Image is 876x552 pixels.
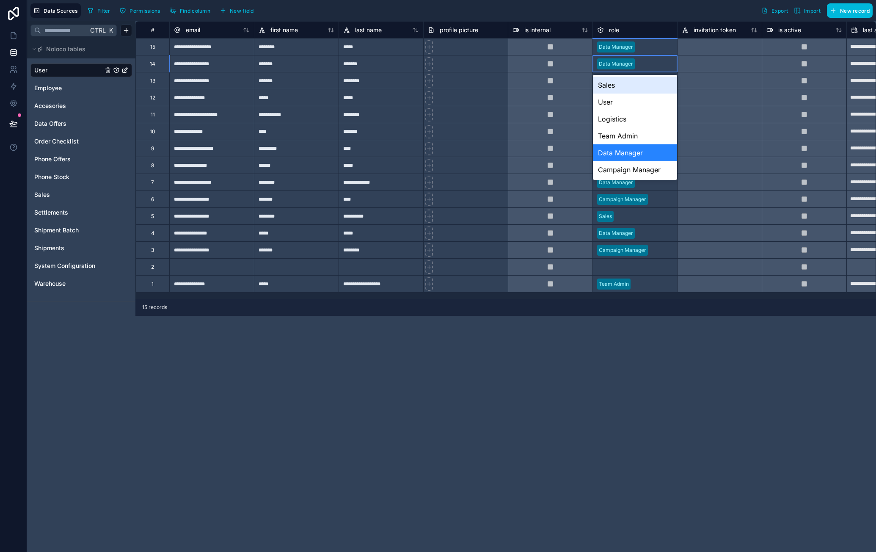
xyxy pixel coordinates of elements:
[30,135,132,148] div: Order Checklist
[152,281,154,287] div: 1
[217,4,257,17] button: New field
[599,60,633,68] div: Data Manager
[599,280,629,288] div: Team Admin
[758,3,791,18] button: Export
[34,102,66,110] span: Accesories
[593,94,677,110] div: User
[30,43,127,55] button: Noloco tables
[34,226,103,235] a: Shipment Batch
[150,44,155,50] div: 15
[30,81,132,95] div: Employee
[151,230,154,237] div: 4
[142,27,163,33] div: #
[34,137,103,146] a: Order Checklist
[30,117,132,130] div: Data Offers
[593,161,677,178] div: Campaign Manager
[151,162,154,169] div: 8
[30,224,132,237] div: Shipment Batch
[30,152,132,166] div: Phone Offers
[599,213,612,220] div: Sales
[151,264,154,270] div: 2
[593,127,677,144] div: Team Admin
[599,43,633,51] div: Data Manager
[599,179,633,186] div: Data Manager
[151,179,154,186] div: 7
[599,246,646,254] div: Campaign Manager
[34,244,64,252] span: Shipments
[89,25,107,36] span: Ctrl
[34,190,50,199] span: Sales
[599,196,646,203] div: Campaign Manager
[440,26,478,34] span: profile picture
[34,66,103,75] a: User
[116,4,163,17] button: Permissions
[593,110,677,127] div: Logistics
[30,99,132,113] div: Accesories
[180,8,210,14] span: Find column
[30,241,132,255] div: Shipments
[34,119,103,128] a: Data Offers
[34,173,69,181] span: Phone Stock
[151,247,154,254] div: 3
[34,119,66,128] span: Data Offers
[84,4,113,17] button: Filter
[116,4,166,17] a: Permissions
[824,3,873,18] a: New record
[30,188,132,201] div: Sales
[151,145,154,152] div: 9
[791,3,824,18] button: Import
[34,102,103,110] a: Accesories
[30,170,132,184] div: Phone Stock
[34,84,103,92] a: Employee
[129,8,160,14] span: Permissions
[34,84,62,92] span: Employee
[150,128,155,135] div: 10
[270,26,298,34] span: first name
[524,26,551,34] span: is internal
[186,26,200,34] span: email
[151,213,154,220] div: 5
[804,8,821,14] span: Import
[30,259,132,273] div: System Configuration
[34,244,103,252] a: Shipments
[34,208,68,217] span: Settlements
[599,229,633,237] div: Data Manager
[230,8,254,14] span: New field
[151,111,155,118] div: 11
[30,277,132,290] div: Warehouse
[44,8,78,14] span: Data Sources
[694,26,736,34] span: invitation token
[34,279,103,288] a: Warehouse
[778,26,801,34] span: is active
[150,77,155,84] div: 13
[34,279,66,288] span: Warehouse
[167,4,213,17] button: Find column
[30,206,132,219] div: Settlements
[34,173,103,181] a: Phone Stock
[593,144,677,161] div: Data Manager
[34,66,47,75] span: User
[609,26,619,34] span: role
[771,8,788,14] span: Export
[827,3,873,18] button: New record
[151,196,154,203] div: 6
[34,137,79,146] span: Order Checklist
[97,8,110,14] span: Filter
[34,262,103,270] a: System Configuration
[355,26,382,34] span: last name
[30,3,81,18] button: Data Sources
[150,61,155,67] div: 14
[34,155,71,163] span: Phone Offers
[142,304,167,311] span: 15 records
[34,208,103,217] a: Settlements
[34,262,95,270] span: System Configuration
[34,226,79,235] span: Shipment Batch
[840,8,870,14] span: New record
[593,77,677,94] div: Sales
[30,63,132,77] div: User
[150,94,155,101] div: 12
[108,28,114,33] span: K
[34,190,103,199] a: Sales
[34,155,103,163] a: Phone Offers
[46,45,85,53] span: Noloco tables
